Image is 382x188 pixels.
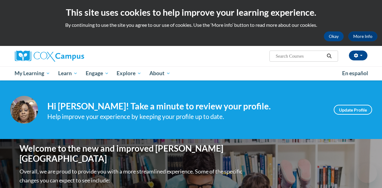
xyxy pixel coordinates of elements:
h4: Hi [PERSON_NAME]! Take a minute to review your profile. [47,101,324,112]
input: Search Courses [275,52,324,60]
a: About [145,66,174,80]
span: My Learning [15,70,50,77]
button: Search [324,52,334,60]
img: Cox Campus [15,51,84,62]
button: Okay [324,31,344,41]
span: Engage [86,70,109,77]
p: By continuing to use the site you agree to our use of cookies. Use the ‘More info’ button to read... [5,22,377,28]
a: My Learning [11,66,54,80]
a: More Info [348,31,377,41]
h1: Welcome to the new and improved [PERSON_NAME][GEOGRAPHIC_DATA] [19,143,244,164]
button: Account Settings [349,51,367,60]
a: Learn [54,66,82,80]
a: Explore [113,66,145,80]
span: En español [342,70,368,76]
a: Cox Campus [15,51,126,62]
span: About [149,70,170,77]
div: Main menu [10,66,372,80]
div: Help improve your experience by keeping your profile up to date. [47,112,324,122]
img: Profile Image [10,96,38,124]
span: Learn [58,70,78,77]
span: Explore [117,70,141,77]
a: En español [338,67,372,80]
a: Update Profile [334,105,372,115]
p: Overall, we are proud to provide you with a more streamlined experience. Some of the specific cha... [19,167,244,185]
iframe: Button to launch messaging window [357,163,377,183]
a: Engage [82,66,113,80]
h2: This site uses cookies to help improve your learning experience. [5,6,377,18]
